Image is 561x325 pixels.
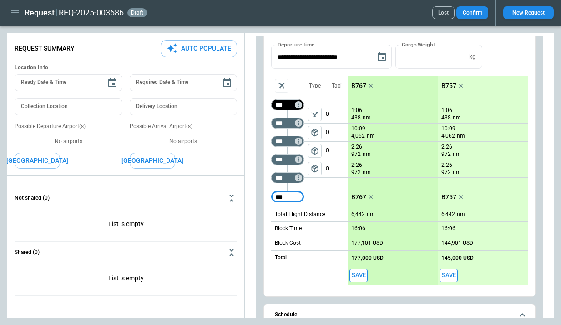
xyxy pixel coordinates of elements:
[308,108,322,121] span: Type of sector
[271,118,304,129] div: Too short
[441,82,456,90] p: B757
[130,123,238,130] p: Possible Arrival Airport(s)
[15,249,40,255] h6: Shared (0)
[348,76,528,285] div: scrollable content
[15,153,60,169] button: [GEOGRAPHIC_DATA]
[432,6,455,19] button: Lost
[457,211,465,218] p: nm
[308,126,322,139] button: left aligned
[271,99,304,110] div: Not found
[351,240,383,247] p: 177,101 USD
[15,263,237,295] p: List is empty
[308,162,322,175] span: Type of sector
[441,107,452,114] p: 1:06
[310,128,319,137] span: package_2
[308,126,322,139] span: Type of sector
[351,150,361,158] p: 972
[456,6,488,19] button: Confirm
[15,123,122,130] p: Possible Departure Airport(s)
[161,40,237,57] button: Auto Populate
[363,169,371,176] p: nm
[351,82,366,90] p: B767
[441,150,451,158] p: 972
[15,195,50,201] h6: Not shared (0)
[367,211,375,218] p: nm
[351,162,362,169] p: 2:26
[441,240,473,247] p: 144,901 USD
[351,107,362,114] p: 1:06
[309,82,321,90] p: Type
[15,187,237,209] button: Not shared (0)
[271,172,304,183] div: Too short
[351,169,361,176] p: 972
[275,312,297,318] h6: Schedule
[457,132,465,140] p: nm
[15,64,237,71] h6: Location Info
[308,162,322,175] button: left aligned
[349,269,368,282] button: Save
[441,255,474,262] p: 145,000 USD
[310,164,319,173] span: package_2
[453,169,461,176] p: nm
[351,144,362,150] p: 2:26
[310,146,319,155] span: package_2
[15,45,75,52] p: Request Summary
[130,138,238,145] p: No airports
[275,79,288,93] span: Aircraft selection
[326,105,348,123] p: 0
[326,160,348,177] p: 0
[15,209,237,241] p: List is empty
[15,138,122,145] p: No airports
[453,150,461,158] p: nm
[15,209,237,241] div: Not shared (0)
[349,269,368,282] span: Save this aircraft quote and copy details to clipboard
[351,211,365,218] p: 6,442
[351,193,366,201] p: B767
[275,225,302,232] p: Block Time
[441,144,452,150] p: 2:26
[308,108,322,121] button: left aligned
[59,7,124,18] h2: REQ-2025-003686
[271,154,304,165] div: Too short
[441,162,452,169] p: 2:26
[326,142,348,160] p: 0
[440,269,458,282] span: Save this aircraft quote and copy details to clipboard
[103,74,121,92] button: Choose date
[351,225,365,232] p: 16:06
[441,225,455,232] p: 16:06
[351,125,365,132] p: 10:09
[275,211,325,218] p: Total Flight Distance
[441,125,455,132] p: 10:09
[278,41,315,48] label: Departure time
[25,7,55,18] h1: Request
[308,144,322,158] span: Type of sector
[402,41,435,48] label: Cargo Weight
[440,269,458,282] button: Save
[275,239,301,247] p: Block Cost
[351,255,384,262] p: 177,000 USD
[351,114,361,122] p: 438
[308,144,322,158] button: left aligned
[218,74,236,92] button: Choose date
[130,153,175,169] button: [GEOGRAPHIC_DATA]
[15,263,237,295] div: Not shared (0)
[503,6,554,19] button: New Request
[469,53,476,61] p: kg
[363,150,371,158] p: nm
[441,132,455,140] p: 4,062
[363,114,371,122] p: nm
[15,242,237,263] button: Shared (0)
[129,10,145,16] span: draft
[326,124,348,141] p: 0
[271,136,304,147] div: Too short
[332,82,342,90] p: Taxi
[275,255,287,261] h6: Total
[367,132,375,140] p: nm
[441,169,451,176] p: 972
[351,132,365,140] p: 4,062
[441,211,455,218] p: 6,442
[271,191,304,202] div: Too short
[373,48,391,66] button: Choose date, selected date is Sep 4, 2025
[453,114,461,122] p: nm
[441,114,451,122] p: 438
